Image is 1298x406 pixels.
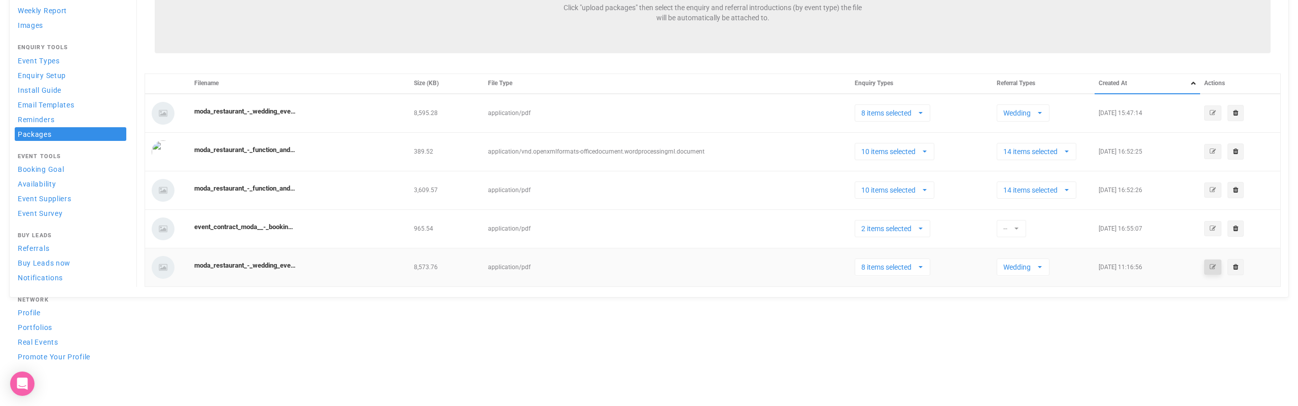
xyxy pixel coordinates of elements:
span: Images [18,21,43,29]
span: Wedding [1003,108,1036,118]
a: Images [15,18,126,32]
p: Click "upload packages" then select the enquiry and referral introductions (by event type) the fi... [560,3,865,23]
span: Notifications [18,274,63,282]
button: 10 items selected [855,143,934,160]
a: Portfolios [15,320,126,334]
td: application/pdf [484,248,851,286]
td: application/vnd.openxmlformats-officedocument.wordprocessingml.document [484,132,851,171]
span: Packages [18,130,52,138]
a: moda_restaurant_-_wedding_event_packages_(july_2025).pdf [194,261,296,271]
a: Email Templates [15,98,126,112]
a: moda_restaurant_-_function_and_events_booking_form_(july_2025).docx [194,145,296,155]
th: Size (KB): activate to sort column ascending [410,74,484,94]
a: Packages [15,127,126,141]
button: Wedding [997,104,1049,122]
span: Reminders [18,116,54,124]
td: 389.52 [410,132,484,171]
th: Created At: activate to sort column ascending [1095,74,1200,94]
span: -- [1003,224,1013,234]
a: Event Suppliers [15,192,126,205]
th: Referral Types [993,74,1095,94]
span: Install Guide [18,86,61,94]
a: event_contract_moda__-_booking_form_-_pharmaceutical_-_medical_meeting_(july_2025).pdf [194,223,296,232]
span: Enquiry Setup [18,71,66,80]
img: default-placeholder-57811f44773fa38f11f3e9292a3f1f6e664e4cc5ef9c10a4e043afe25c66e017.png [149,215,177,243]
th: File Type: activate to sort column ascending [484,74,851,94]
th: Actions [1200,74,1280,94]
span: Event Survey [18,209,62,217]
td: 965.54 [410,209,484,248]
span: 8 items selected [861,262,917,272]
span: Email Templates [18,101,75,109]
button: 8 items selected [855,259,930,276]
td: application/pdf [484,171,851,209]
td: application/pdf [484,209,851,248]
td: [DATE] 15:47:14 [1095,94,1200,133]
a: Event Survey [15,206,126,220]
button: 2 items selected [855,220,930,237]
a: Availability [15,177,126,191]
a: Referrals [15,241,126,255]
img: moda_restaurant_-_function_and_events_booking_form_%28july_2025%29.docx [149,138,177,166]
button: 14 items selected [997,181,1076,199]
h4: Event Tools [18,154,123,160]
td: 8,595.28 [410,94,484,133]
span: Weekly Report [18,7,67,15]
span: 10 items selected [861,185,921,195]
td: 3,609.57 [410,171,484,209]
a: moda_restaurant_-_function_and_events_packages_(july_2025).pdf [194,184,296,194]
a: Weekly Report [15,4,126,17]
td: [DATE] 16:52:26 [1095,171,1200,209]
span: 10 items selected [861,146,921,157]
button: Wedding [997,259,1049,276]
span: Event Suppliers [18,195,72,203]
button: 10 items selected [855,181,934,199]
button: 14 items selected [997,143,1076,160]
span: 8 items selected [861,108,917,118]
span: Wedding [1003,262,1036,272]
a: Reminders [15,113,126,126]
img: default-placeholder-57811f44773fa38f11f3e9292a3f1f6e664e4cc5ef9c10a4e043afe25c66e017.png [149,176,177,204]
th: Filename: activate to sort column ascending [190,74,410,94]
a: Install Guide [15,83,126,97]
span: 14 items selected [1003,185,1063,195]
span: 14 items selected [1003,146,1063,157]
a: Buy Leads now [15,256,126,270]
td: [DATE] 11:16:56 [1095,248,1200,286]
button: -- [997,220,1026,237]
a: Notifications [15,271,126,284]
td: application/pdf [484,94,851,133]
td: [DATE] 16:55:07 [1095,209,1200,248]
span: 2 items selected [861,224,917,234]
h4: Network [18,297,123,303]
a: Event Types [15,54,126,67]
span: Booking Goal [18,165,64,173]
span: Event Types [18,57,60,65]
h4: Enquiry Tools [18,45,123,51]
a: Promote Your Profile [15,350,126,363]
a: Real Events [15,335,126,349]
h4: Buy Leads [18,233,123,239]
td: [DATE] 16:52:25 [1095,132,1200,171]
td: 8,573.76 [410,248,484,286]
img: default-placeholder-57811f44773fa38f11f3e9292a3f1f6e664e4cc5ef9c10a4e043afe25c66e017.png [149,253,177,281]
a: Booking Goal [15,162,126,176]
th: Enquiry Types [851,74,993,94]
a: Profile [15,306,126,319]
span: Availability [18,180,56,188]
img: default-placeholder-57811f44773fa38f11f3e9292a3f1f6e664e4cc5ef9c10a4e043afe25c66e017.png [149,99,177,127]
div: Open Intercom Messenger [10,372,34,396]
a: Enquiry Setup [15,68,126,82]
button: 8 items selected [855,104,930,122]
a: moda_restaurant_-_wedding_event_packages_(2025).pdf [194,107,296,117]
